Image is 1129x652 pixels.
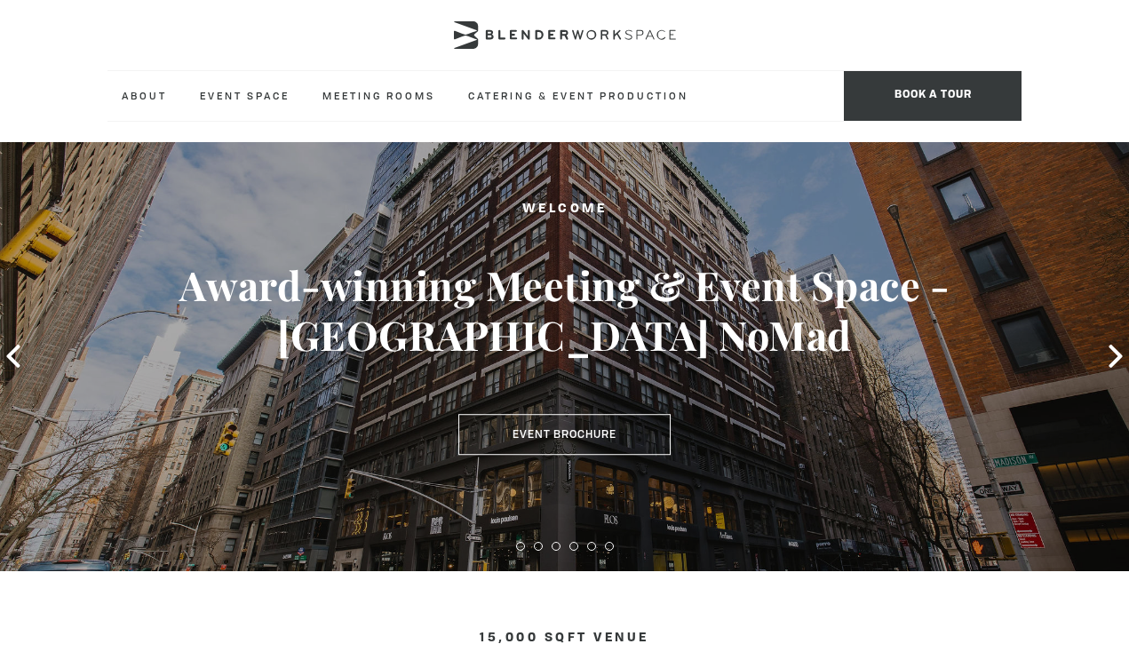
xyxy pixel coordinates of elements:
[844,71,1022,121] span: Book a tour
[107,71,181,120] a: About
[57,260,1073,360] h3: Award-winning Meeting & Event Space - [GEOGRAPHIC_DATA] NoMad
[308,71,449,120] a: Meeting Rooms
[107,631,1022,645] h4: 15,000 sqft venue
[454,71,703,120] a: Catering & Event Production
[57,198,1073,220] h2: Welcome
[186,71,304,120] a: Event Space
[458,414,671,455] a: Event Brochure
